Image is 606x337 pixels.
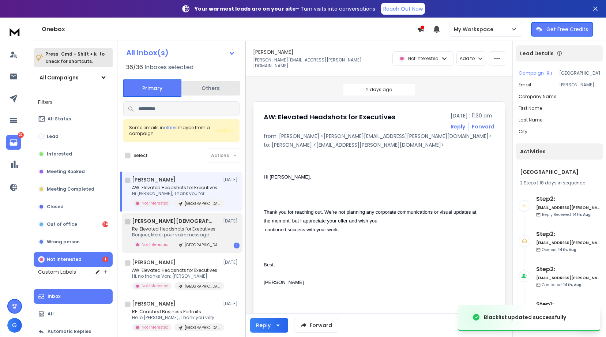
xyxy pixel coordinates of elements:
[484,314,566,321] div: Blacklist updated successfully
[520,180,599,186] div: |
[34,182,113,196] button: Meeting Completed
[559,70,600,76] p: [GEOGRAPHIC_DATA]
[47,239,80,245] p: Wrong person
[264,112,395,122] h1: AW: Elevated Headshots for Executives
[185,201,220,206] p: [GEOGRAPHIC_DATA]
[34,70,113,85] button: All Campaigns
[472,123,494,130] div: Forward
[546,26,588,33] p: Get Free Credits
[223,218,240,224] p: [DATE]
[34,147,113,161] button: Interested
[264,174,311,180] span: Hi [PERSON_NAME],
[536,240,600,246] h6: [EMAIL_ADDRESS][PERSON_NAME][DOMAIN_NAME]
[34,289,113,304] button: Inbox
[126,49,169,56] h1: All Inbox(s)
[34,129,113,144] button: Lead
[142,201,169,206] p: Not Interested
[519,117,542,123] p: Last Name
[132,309,220,315] p: RE: Coached Business Portraits
[7,25,22,38] img: logo
[42,25,417,34] h1: Onebox
[542,282,581,288] p: Contacted
[264,132,494,140] p: from: [PERSON_NAME] <[PERSON_NAME][EMAIL_ADDRESS][PERSON_NAME][DOMAIN_NAME]>
[223,259,240,265] p: [DATE]
[38,268,76,276] h3: Custom Labels
[520,168,599,176] h1: [GEOGRAPHIC_DATA]
[34,164,113,179] button: Meeting Booked
[132,267,220,273] p: AW: Elevated Headshots for Executives
[45,50,105,65] p: Press to check for shortcuts.
[264,141,494,149] p: to: [PERSON_NAME] <[EMAIL_ADDRESS][PERSON_NAME][DOMAIN_NAME]>
[34,252,113,267] button: Not Interested1
[47,221,77,227] p: Out of office
[34,112,113,126] button: All Status
[7,318,22,333] button: G
[519,129,527,135] p: City
[129,125,215,136] div: Some emails in maybe from a campaign
[6,135,21,150] a: 25
[132,226,220,232] p: Re: Elevated Headshots for Executives
[60,50,98,58] span: Cmd + Shift + k
[264,262,275,267] span: Best,
[126,63,143,72] span: 36 / 36
[47,134,59,139] p: Lead
[519,70,544,76] p: Campaign
[132,185,220,191] p: AW: Elevated Headshots for Executives
[120,45,241,60] button: All Inbox(s)
[185,325,220,330] p: [GEOGRAPHIC_DATA]
[558,247,576,252] span: 14th, Aug
[132,273,220,279] p: Hi, no thanks Von: [PERSON_NAME]
[132,300,176,307] h1: [PERSON_NAME]
[451,112,494,119] p: [DATE] : 11:30 am
[536,230,600,239] h6: Step 2 :
[460,56,475,61] p: Add to
[536,195,600,203] h6: Step 2 :
[102,221,108,227] div: 24
[519,105,542,111] p: First Name
[223,177,240,183] p: [DATE]
[520,50,554,57] p: Lead Details
[18,132,24,138] p: 25
[250,318,288,333] button: Reply
[48,293,60,299] p: Inbox
[142,325,169,330] p: Not Interested
[381,3,425,15] a: Reach Out Now
[559,82,600,88] p: [PERSON_NAME][EMAIL_ADDRESS][PERSON_NAME][DOMAIN_NAME]
[48,116,71,122] p: All Status
[132,232,220,238] p: Bonjour, Merci pour votre message.
[516,143,603,160] div: Activities
[408,56,438,61] p: Not Interested
[102,257,108,262] div: 1
[185,284,220,289] p: [GEOGRAPHIC_DATA]
[536,205,600,210] h6: [EMAIL_ADDRESS][PERSON_NAME][DOMAIN_NAME]
[294,318,338,333] button: Forward
[264,209,478,232] span: Thank you for reaching out. We’re not planning any corporate communications or visual updates at ...
[454,26,496,33] p: My Workspace
[48,329,91,334] p: Automatic Replies
[132,315,220,321] p: Hello [PERSON_NAME], Thank you very
[132,191,220,196] p: Hi [PERSON_NAME], Thank you for
[132,259,176,266] h1: [PERSON_NAME]
[223,301,240,307] p: [DATE]
[451,123,465,130] button: Reply
[47,186,94,192] p: Meeting Completed
[519,70,552,76] button: Campaign
[195,5,375,12] p: – Turn visits into conversations
[47,151,72,157] p: Interested
[34,235,113,249] button: Wrong person
[531,22,593,37] button: Get Free Credits
[234,243,240,248] div: 1
[47,169,85,175] p: Meeting Booked
[563,282,581,288] span: 14th, Aug
[133,153,148,158] label: Select
[366,87,392,93] p: 2 days ago
[123,79,181,97] button: Primary
[34,307,113,321] button: All
[536,265,600,274] h6: Step 2 :
[195,5,296,12] strong: Your warmest leads are on your site
[215,127,234,134] button: Review
[520,180,536,186] span: 2 Steps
